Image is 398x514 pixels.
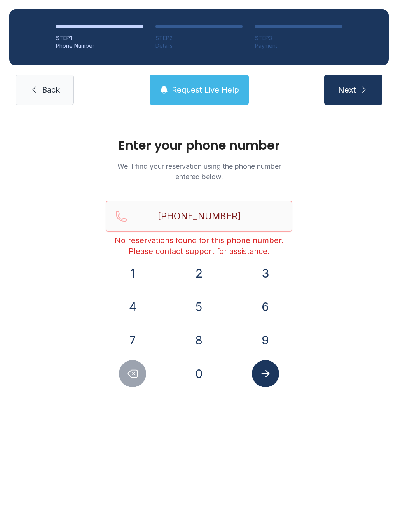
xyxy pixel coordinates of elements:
[172,84,239,95] span: Request Live Help
[155,42,243,50] div: Details
[185,293,213,320] button: 5
[119,293,146,320] button: 4
[185,327,213,354] button: 8
[185,260,213,287] button: 2
[106,235,292,257] div: No reservations found for this phone number. Please contact support for assistance.
[106,161,292,182] p: We'll find your reservation using the phone number entered below.
[185,360,213,387] button: 0
[119,360,146,387] button: Delete number
[106,201,292,232] input: Reservation phone number
[119,260,146,287] button: 1
[338,84,356,95] span: Next
[252,293,279,320] button: 6
[252,260,279,287] button: 3
[119,327,146,354] button: 7
[252,327,279,354] button: 9
[56,34,143,42] div: STEP 1
[255,42,342,50] div: Payment
[252,360,279,387] button: Submit lookup form
[255,34,342,42] div: STEP 3
[106,139,292,152] h1: Enter your phone number
[56,42,143,50] div: Phone Number
[42,84,60,95] span: Back
[155,34,243,42] div: STEP 2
